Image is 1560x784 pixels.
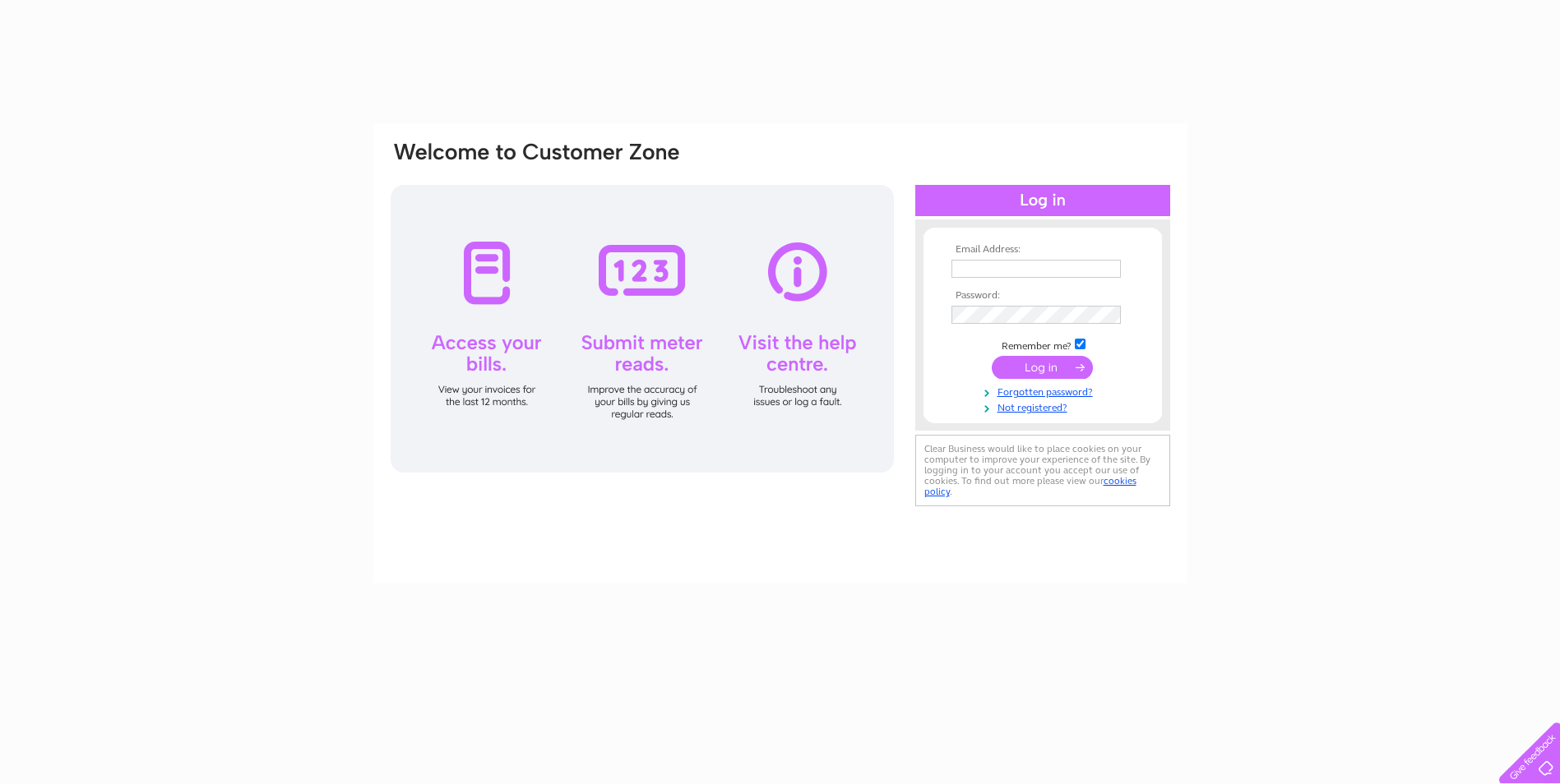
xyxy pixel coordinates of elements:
[924,475,1136,497] a: cookies policy
[947,290,1138,302] th: Password:
[992,356,1093,379] input: Submit
[951,399,1138,414] a: Not registered?
[915,435,1170,506] div: Clear Business would like to place cookies on your computer to improve your experience of the sit...
[947,336,1138,353] td: Remember me?
[951,383,1138,399] a: Forgotten password?
[947,244,1138,256] th: Email Address:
